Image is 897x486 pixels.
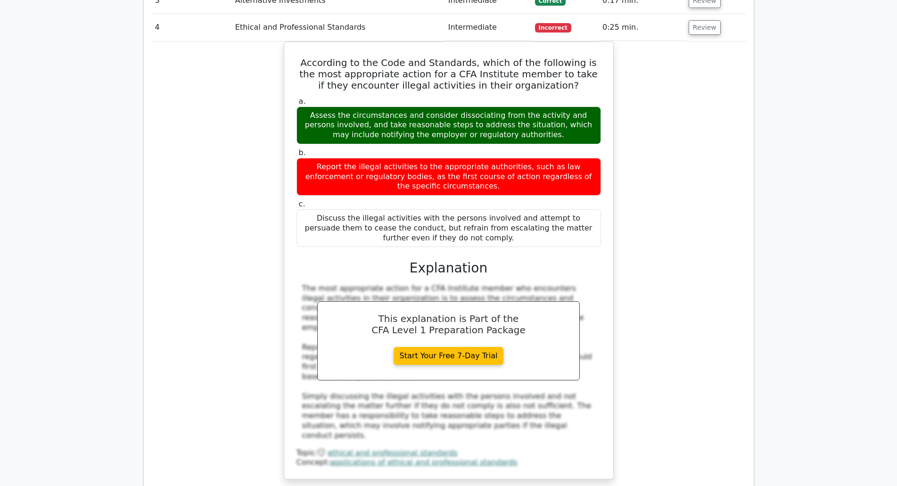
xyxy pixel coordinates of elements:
h3: Explanation [302,260,595,276]
span: a. [299,97,306,106]
div: The most appropriate action for a CFA Institute member who encounters illegal activities in their... [302,284,595,441]
a: ethical and professional standards [328,448,457,457]
a: Start Your Free 7-Day Trial [394,347,504,365]
span: Incorrect [535,23,571,33]
h5: According to the Code and Standards, which of the following is the most appropriate action for a ... [296,57,602,91]
div: Assess the circumstances and consider dissociating from the activity and persons involved, and ta... [296,107,601,144]
button: Review [689,20,721,35]
td: 4 [151,14,231,41]
div: Concept: [296,458,601,468]
div: Report the illegal activities to the appropriate authorities, such as law enforcement or regulato... [296,158,601,196]
span: c. [299,199,305,208]
td: Ethical and Professional Standards [231,14,444,41]
div: Topic: [296,448,601,458]
span: b. [299,148,306,157]
td: 0:25 min. [599,14,685,41]
td: Intermediate [444,14,531,41]
div: Discuss the illegal activities with the persons involved and attempt to persuade them to cease th... [296,209,601,247]
a: applications of ethical and professional standards [330,458,518,467]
